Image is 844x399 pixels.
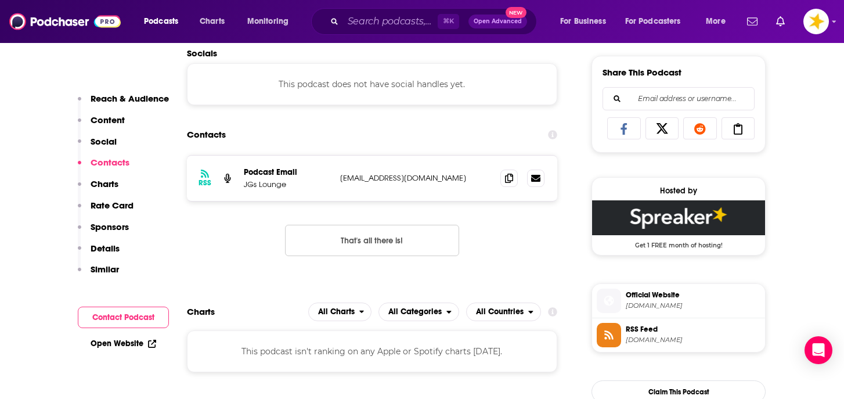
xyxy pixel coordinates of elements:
[607,117,641,139] a: Share on Facebook
[78,136,117,157] button: Social
[187,124,226,146] h2: Contacts
[805,336,832,364] div: Open Intercom Messenger
[466,303,541,321] button: open menu
[698,12,740,31] button: open menu
[742,12,762,31] a: Show notifications dropdown
[244,167,331,177] p: Podcast Email
[378,303,459,321] h2: Categories
[199,178,211,188] h3: RSS
[91,339,156,348] a: Open Website
[378,303,459,321] button: open menu
[78,307,169,328] button: Contact Podcast
[308,303,372,321] button: open menu
[78,157,129,178] button: Contacts
[247,13,288,30] span: Monitoring
[597,289,760,313] a: Official Website[DOMAIN_NAME]
[239,12,304,31] button: open menu
[626,324,760,335] span: RSS Feed
[803,9,829,34] span: Logged in as Spreaker_Prime
[78,200,134,221] button: Rate Card
[626,336,760,344] span: spreaker.com
[612,88,745,110] input: Email address or username...
[771,12,789,31] a: Show notifications dropdown
[388,308,442,316] span: All Categories
[91,264,119,275] p: Similar
[318,308,355,316] span: All Charts
[803,9,829,34] img: User Profile
[285,225,459,256] button: Nothing here.
[466,303,541,321] h2: Countries
[91,221,129,232] p: Sponsors
[78,221,129,243] button: Sponsors
[438,14,459,29] span: ⌘ K
[474,19,522,24] span: Open Advanced
[645,117,679,139] a: Share on X/Twitter
[803,9,829,34] button: Show profile menu
[78,114,125,136] button: Content
[603,87,755,110] div: Search followers
[192,12,232,31] a: Charts
[91,200,134,211] p: Rate Card
[626,290,760,300] span: Official Website
[187,330,557,372] div: This podcast isn't ranking on any Apple or Spotify charts [DATE].
[144,13,178,30] span: Podcasts
[552,12,621,31] button: open menu
[244,179,331,189] p: JGs Lounge
[187,63,557,105] div: This podcast does not have social handles yet.
[322,8,548,35] div: Search podcasts, credits, & more...
[476,308,524,316] span: All Countries
[91,157,129,168] p: Contacts
[683,117,717,139] a: Share on Reddit
[618,12,698,31] button: open menu
[560,13,606,30] span: For Business
[78,93,169,114] button: Reach & Audience
[706,13,726,30] span: More
[597,323,760,347] a: RSS Feed[DOMAIN_NAME]
[592,200,765,248] a: Spreaker Deal: Get 1 FREE month of hosting!
[91,93,169,104] p: Reach & Audience
[592,200,765,235] img: Spreaker Deal: Get 1 FREE month of hosting!
[78,264,119,285] button: Similar
[340,173,491,183] p: [EMAIL_ADDRESS][DOMAIN_NAME]
[91,136,117,147] p: Social
[136,12,193,31] button: open menu
[9,10,121,33] img: Podchaser - Follow, Share and Rate Podcasts
[468,15,527,28] button: Open AdvancedNew
[722,117,755,139] a: Copy Link
[91,243,120,254] p: Details
[625,13,681,30] span: For Podcasters
[626,301,760,310] span: spreaker.com
[91,178,118,189] p: Charts
[308,303,372,321] h2: Platforms
[91,114,125,125] p: Content
[187,306,215,317] h2: Charts
[200,13,225,30] span: Charts
[506,7,526,18] span: New
[187,48,557,59] h2: Socials
[78,243,120,264] button: Details
[592,235,765,249] span: Get 1 FREE month of hosting!
[343,12,438,31] input: Search podcasts, credits, & more...
[592,186,765,196] div: Hosted by
[78,178,118,200] button: Charts
[603,67,681,78] h3: Share This Podcast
